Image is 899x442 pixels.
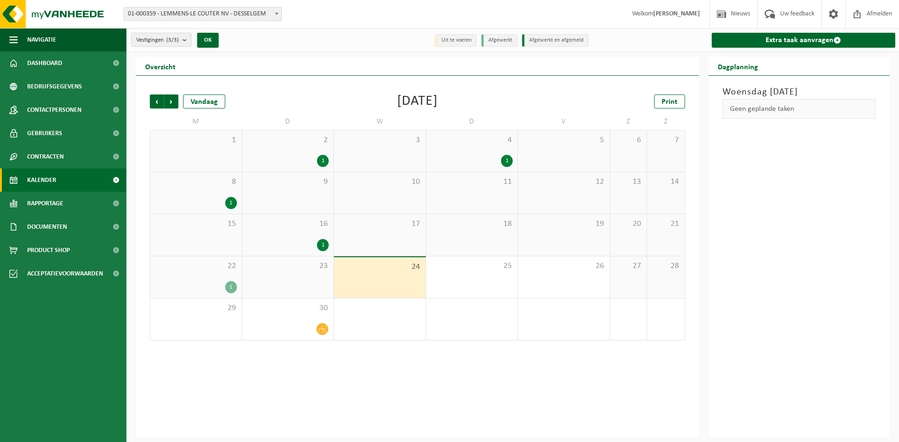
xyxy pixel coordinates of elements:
span: 7 [652,135,679,145]
span: 28 [652,261,679,271]
span: 18 [431,219,513,229]
div: Geen geplande taken [722,99,876,119]
span: 01-000359 - LEMMENS-LE COUTER NV - DESSELGEM [124,7,282,21]
div: 1 [317,155,329,167]
span: 19 [523,219,605,229]
span: 24 [339,262,421,272]
span: Navigatie [27,28,56,51]
span: Rapportage [27,192,63,215]
span: 25 [431,261,513,271]
td: W [334,113,426,130]
div: 1 [225,197,237,209]
li: Afgewerkt en afgemeld [522,34,589,47]
span: 9 [247,177,329,187]
span: 15 [155,219,237,229]
span: 22 [155,261,237,271]
span: 29 [155,303,237,313]
span: 23 [247,261,329,271]
span: Contracten [27,145,64,168]
span: 5 [523,135,605,145]
span: 20 [615,219,642,229]
div: Vandaag [183,94,225,109]
span: Vestigingen [136,33,179,47]
span: 17 [339,219,421,229]
span: 13 [615,177,642,187]
span: Volgende [164,94,178,109]
span: 27 [615,261,642,271]
a: Print [654,94,685,109]
div: 1 [317,239,329,251]
span: 3 [339,135,421,145]
button: Vestigingen(3/3) [131,33,192,47]
h3: Woensdag [DATE] [722,85,876,99]
span: Bedrijfsgegevens [27,75,82,98]
span: 11 [431,177,513,187]
h2: Dagplanning [708,57,767,75]
span: 1 [155,135,237,145]
td: D [242,113,334,130]
span: 10 [339,177,421,187]
span: 21 [652,219,679,229]
span: Print [662,98,678,106]
div: 1 [225,281,237,293]
td: M [150,113,242,130]
span: 8 [155,177,237,187]
span: 14 [652,177,679,187]
span: Kalender [27,168,56,192]
span: 4 [431,135,513,145]
strong: [PERSON_NAME] [653,10,700,17]
span: Contactpersonen [27,98,81,122]
span: 2 [247,135,329,145]
span: 30 [247,303,329,313]
span: 6 [615,135,642,145]
count: (3/3) [166,37,179,43]
span: Gebruikers [27,122,62,145]
td: Z [610,113,648,130]
span: 26 [523,261,605,271]
span: Acceptatievoorwaarden [27,262,103,285]
div: [DATE] [397,94,438,109]
span: 16 [247,219,329,229]
span: 01-000359 - LEMMENS-LE COUTER NV - DESSELGEM [124,7,281,21]
a: Extra taak aanvragen [712,33,896,48]
span: Dashboard [27,51,62,75]
td: Z [647,113,685,130]
td: V [518,113,610,130]
span: 12 [523,177,605,187]
span: Documenten [27,215,67,239]
li: Uit te voeren [435,34,477,47]
button: OK [197,33,219,48]
div: 1 [501,155,513,167]
span: Product Shop [27,239,70,262]
li: Afgewerkt [481,34,517,47]
td: D [426,113,518,130]
span: Vorige [150,94,164,109]
h2: Overzicht [136,57,185,75]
